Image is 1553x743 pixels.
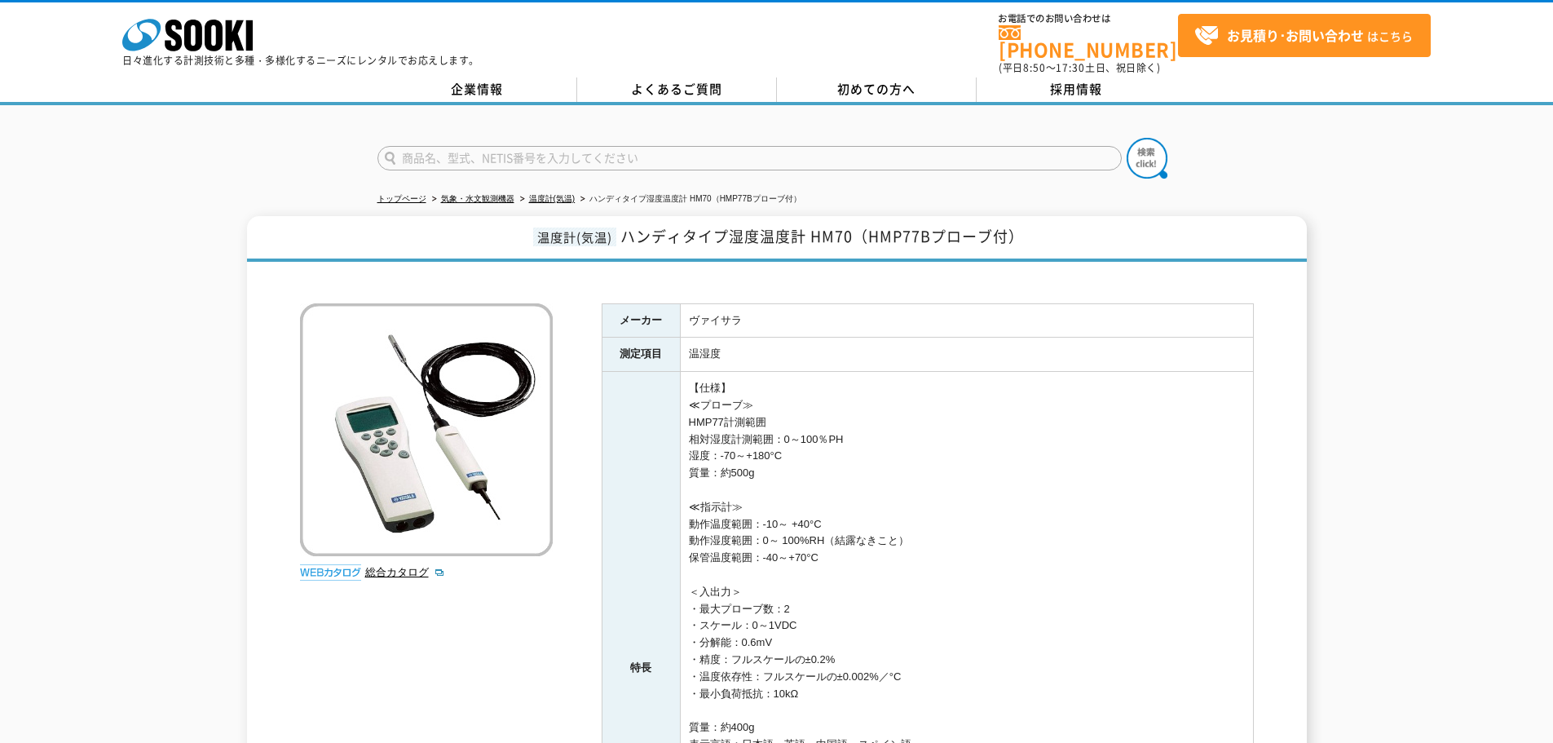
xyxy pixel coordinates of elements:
[837,80,915,98] span: 初めての方へ
[1023,60,1046,75] span: 8:50
[977,77,1176,102] a: 採用情報
[377,194,426,203] a: トップページ
[529,194,576,203] a: 温度計(気温)
[300,564,361,581] img: webカタログ
[441,194,514,203] a: 気象・水文観測機器
[620,225,1024,247] span: ハンディタイプ湿度温度計 HM70（HMP77Bプローブ付）
[1127,138,1167,179] img: btn_search.png
[533,228,616,246] span: 温度計(気温)
[1227,25,1364,45] strong: お見積り･お問い合わせ
[377,77,577,102] a: 企業情報
[680,303,1253,338] td: ヴァイサラ
[377,146,1122,170] input: 商品名、型式、NETIS番号を入力してください
[1178,14,1431,57] a: お見積り･お問い合わせはこちら
[577,191,801,208] li: ハンディタイプ湿度温度計 HM70（HMP77Bプローブ付）
[1194,24,1413,48] span: はこちら
[602,338,680,372] th: 測定項目
[999,14,1178,24] span: お電話でのお問い合わせは
[999,60,1160,75] span: (平日 ～ 土日、祝日除く)
[777,77,977,102] a: 初めての方へ
[680,338,1253,372] td: 温湿度
[1056,60,1085,75] span: 17:30
[365,566,445,578] a: 総合カタログ
[300,303,553,556] img: ハンディタイプ湿度温度計 HM70（HMP77Bプローブ付）
[602,303,680,338] th: メーカー
[999,25,1178,59] a: [PHONE_NUMBER]
[577,77,777,102] a: よくあるご質問
[122,55,479,65] p: 日々進化する計測技術と多種・多様化するニーズにレンタルでお応えします。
